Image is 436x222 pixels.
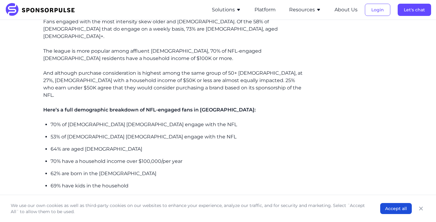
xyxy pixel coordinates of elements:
[365,7,390,13] a: Login
[51,182,304,190] p: 69% have kids in the household
[335,7,358,13] a: About Us
[43,107,256,113] span: Here’s a full demographic breakdown of NFL-engaged fans in [GEOGRAPHIC_DATA]:
[43,47,304,62] p: The league is more popular among affluent [DEMOGRAPHIC_DATA], 70% of NFL-engaged [DEMOGRAPHIC_DAT...
[212,6,241,13] button: Solutions
[380,203,412,214] button: Accept all
[51,133,304,141] p: 53% of [DEMOGRAPHIC_DATA] [DEMOGRAPHIC_DATA] engage with the NFL
[51,121,304,128] p: 70% of [DEMOGRAPHIC_DATA] [DEMOGRAPHIC_DATA] engage with the NFL
[365,4,390,16] button: Login
[5,3,79,17] img: SponsorPulse
[51,158,304,165] p: 70% have a household income over $100,000/per year
[405,193,436,222] iframe: Chat Widget
[51,170,304,177] p: 62% are born in the [DEMOGRAPHIC_DATA]
[335,6,358,13] button: About Us
[289,6,321,13] button: Resources
[43,70,304,99] p: And although purchase consideration is highest among the same group of 50+ [DEMOGRAPHIC_DATA], at...
[398,4,431,16] button: Let's chat
[398,7,431,13] a: Let's chat
[254,6,276,13] button: Platform
[43,18,304,40] p: Fans engaged with the most intensity skew older and [DEMOGRAPHIC_DATA]. Of the 58% of [DEMOGRAPHI...
[254,7,276,13] a: Platform
[51,145,304,153] p: 64% are aged [DEMOGRAPHIC_DATA]
[11,202,368,215] p: We use our own cookies as well as third-party cookies on our websites to enhance your experience,...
